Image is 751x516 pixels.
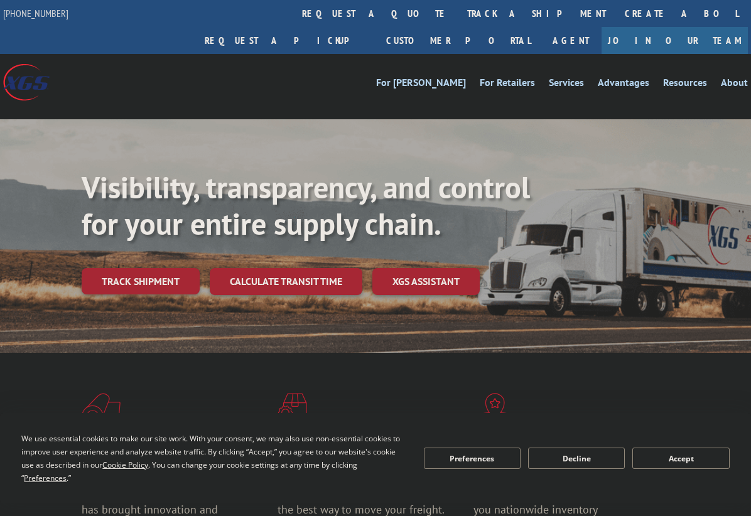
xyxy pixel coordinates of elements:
a: Join Our Team [602,27,748,54]
span: Cookie Policy [102,460,148,470]
a: About [721,78,748,92]
span: Preferences [24,473,67,483]
a: [PHONE_NUMBER] [3,7,68,19]
a: Customer Portal [377,27,540,54]
button: Decline [528,448,625,469]
a: For [PERSON_NAME] [376,78,466,92]
img: xgs-icon-total-supply-chain-intelligence-red [82,393,121,426]
a: XGS ASSISTANT [372,268,480,295]
a: Agent [540,27,602,54]
div: We use essential cookies to make our site work. With your consent, we may also use non-essential ... [21,432,408,485]
img: xgs-icon-focused-on-flooring-red [278,393,307,426]
a: Services [549,78,584,92]
a: Track shipment [82,268,200,294]
a: Resources [663,78,707,92]
a: Advantages [598,78,649,92]
a: Request a pickup [195,27,377,54]
img: xgs-icon-flagship-distribution-model-red [473,393,517,426]
button: Preferences [424,448,521,469]
a: Calculate transit time [210,268,362,295]
a: For Retailers [480,78,535,92]
b: Visibility, transparency, and control for your entire supply chain. [82,168,530,243]
button: Accept [632,448,729,469]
